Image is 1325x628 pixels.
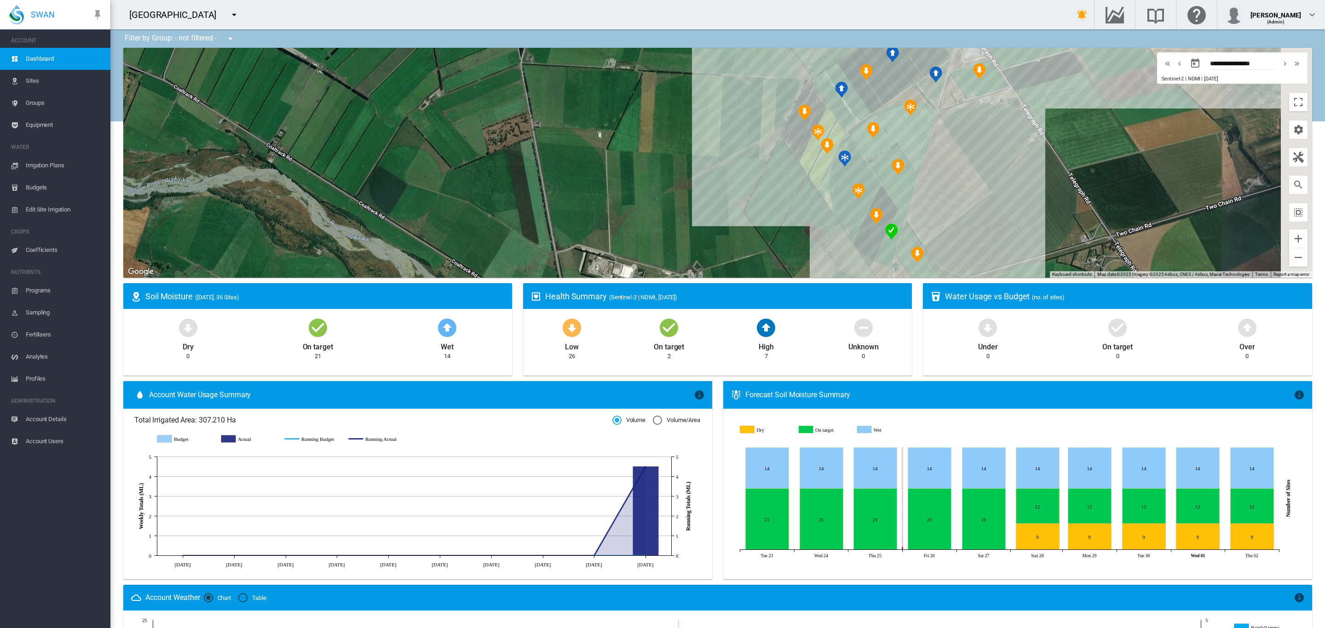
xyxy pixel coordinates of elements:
[886,46,899,63] div: NDMI: Pankhurst X
[138,483,144,529] tspan: Weekly Totals (ML)
[303,338,333,352] div: On target
[668,352,671,360] div: 2
[1289,229,1308,248] button: Zoom in
[157,435,212,443] g: Budget
[126,266,156,278] img: Google
[26,70,103,92] span: Sites
[149,553,152,559] tspan: 0
[149,494,152,499] tspan: 3
[1163,58,1173,69] md-icon: icon-chevron-double-left
[26,430,103,452] span: Account Users
[307,316,329,338] md-icon: icon-checkbox-marked-circle
[1145,9,1167,20] md-icon: Search the knowledge base
[11,394,103,408] span: ADMINISTRATION
[740,426,793,434] g: Dry
[1289,93,1308,111] button: Toggle fullscreen view
[386,554,390,557] circle: Running Actual 21 Aug 0
[869,553,881,558] tspan: Thu 25
[1032,294,1065,301] span: (no. of sites)
[561,316,583,338] md-icon: icon-arrow-down-bold-circle
[1104,9,1126,20] md-icon: Go to the Data Hub
[1016,489,1059,524] g: On target Sep 28, 2025 12
[1230,448,1273,489] g: Wet Oct 02, 2025 14
[798,104,811,121] div: NDMI: Pankhurst AA
[765,352,768,360] div: 7
[1102,338,1133,352] div: On target
[284,554,288,557] circle: Running Actual 7 Aug 0
[149,533,151,539] tspan: 1
[592,554,596,557] circle: Running Actual 18 Sept 0
[1289,120,1308,139] button: icon-cog
[535,562,551,567] tspan: [DATE]
[930,291,941,302] md-icon: icon-cup-water
[755,316,777,338] md-icon: icon-arrow-up-bold-circle
[31,9,55,20] span: SWAN
[929,66,942,83] div: NDMI: Pankhurst Hay
[862,352,865,360] div: 0
[1289,176,1308,194] button: icon-magnify
[904,99,917,116] div: NDMI: Pankhurst Z
[892,159,904,175] div: NDMI: Pankhurst LL
[134,389,145,400] md-icon: icon-water
[490,554,493,557] circle: Running Actual 4 Sept 0
[483,562,499,567] tspan: [DATE]
[745,448,789,489] g: Wet Sep 23, 2025 14
[129,8,225,21] div: [GEOGRAPHIC_DATA]
[1293,207,1304,218] md-icon: icon-select-all
[26,368,103,390] span: Profiles
[973,63,986,80] div: NDMI: Pankhurst PP
[986,352,990,360] div: 0
[26,408,103,430] span: Account Details
[204,594,231,602] md-radio-button: Chart
[238,594,266,602] md-radio-button: Table
[149,390,694,400] span: Account Water Usage Summary
[1174,58,1186,69] button: icon-chevron-left
[142,617,147,623] tspan: 25
[26,324,103,346] span: Fertilisers
[26,199,103,221] span: Edit Site Irrigation
[759,338,774,352] div: High
[1068,524,1111,550] g: Dry Sep 29, 2025 9
[637,562,653,567] tspan: [DATE]
[126,266,156,278] a: Open this area in Google Maps (opens a new window)
[1289,248,1308,267] button: Zoom out
[1082,553,1096,558] tspan: Mon 29
[1097,272,1250,277] span: Map data ©2025 Imagery ©2025 Airbus, CNES / Airbus, Maxar Technologies
[328,562,345,567] tspan: [DATE]
[978,553,989,558] tspan: Sat 27
[1176,489,1219,524] g: On target Oct 01, 2025 12
[1250,7,1301,16] div: [PERSON_NAME]
[658,316,680,338] md-icon: icon-checkbox-marked-circle
[1052,271,1092,278] button: Keyboard shortcuts
[131,291,142,302] md-icon: icon-map-marker-radius
[1294,592,1305,603] md-icon: icon-information
[26,48,103,70] span: Dashboard
[149,514,151,519] tspan: 2
[609,294,677,301] span: (Sentinel-2 | NDMI, [DATE])
[1186,54,1204,73] button: md-calendar
[1307,9,1318,20] md-icon: icon-chevron-down
[858,426,911,434] g: Wet
[1116,352,1119,360] div: 0
[225,33,236,44] md-icon: icon-menu-down
[978,338,998,352] div: Under
[1068,489,1111,524] g: On target Sep 29, 2025 12
[1230,524,1273,550] g: Dry Oct 02, 2025 9
[1239,338,1255,352] div: Over
[1068,448,1111,489] g: Wet Sep 29, 2025 14
[853,448,897,489] g: Wet Sep 25, 2025 14
[118,29,242,48] div: Filter by Group: - not filtered -
[315,352,321,360] div: 21
[1245,553,1258,558] tspan: Thu 02
[1122,489,1165,524] g: On target Sep 30, 2025 12
[226,562,242,567] tspan: [DATE]
[335,554,339,557] circle: Running Actual 14 Aug 0
[1191,553,1205,558] tspan: Wed 01
[195,294,239,301] span: ([DATE], 35 Sites)
[1294,389,1305,400] md-icon: icon-information
[348,435,403,443] g: Running Actual
[1122,524,1165,550] g: Dry Sep 30, 2025 9
[186,352,190,360] div: 0
[1292,58,1302,69] md-icon: icon-chevron-double-right
[821,138,834,154] div: NDMI: Pankhurst BB2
